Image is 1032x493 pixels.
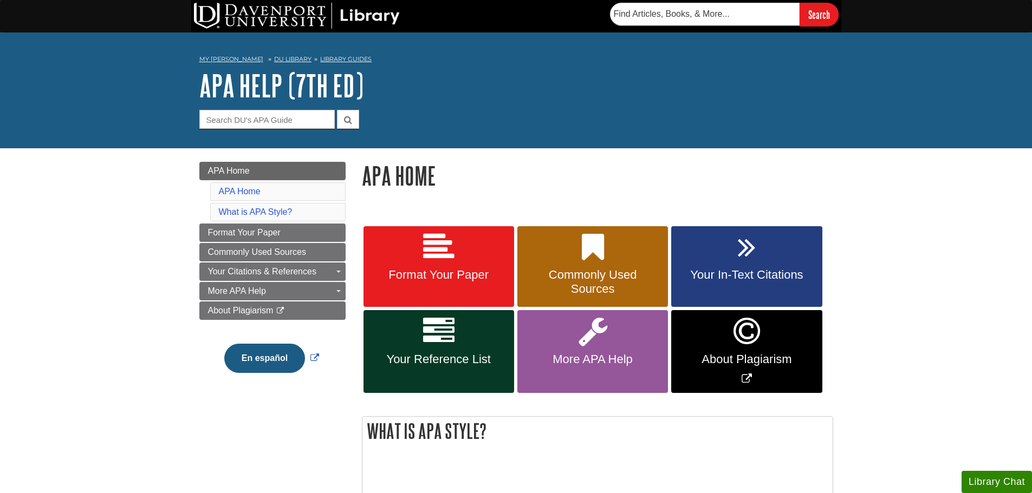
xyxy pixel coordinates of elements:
span: About Plagiarism [208,306,274,315]
a: My [PERSON_NAME] [199,55,263,64]
a: Library Guides [320,55,372,63]
span: Commonly Used Sources [208,247,306,257]
span: Your Citations & References [208,267,316,276]
a: What is APA Style? [219,207,293,216]
a: Link opens in new window [222,353,322,363]
a: Format Your Paper [364,226,514,307]
a: APA Help (7th Ed) [199,69,364,102]
input: Search DU's APA Guide [199,110,335,129]
span: More APA Help [208,286,266,295]
img: DU Library [194,3,400,29]
button: En español [224,344,305,373]
span: Format Your Paper [208,228,281,237]
a: Format Your Paper [199,224,346,242]
a: Your Reference List [364,310,514,393]
form: Searches DU Library's articles, books, and more [610,3,839,26]
span: Your In-Text Citations [679,268,814,282]
a: More APA Help [517,310,668,393]
a: DU Library [274,55,311,63]
a: More APA Help [199,282,346,300]
span: About Plagiarism [679,352,814,366]
span: Commonly Used Sources [525,268,660,296]
nav: breadcrumb [199,52,833,69]
span: More APA Help [525,352,660,366]
a: Your Citations & References [199,262,346,281]
span: Format Your Paper [372,268,506,282]
a: APA Home [219,187,261,196]
a: APA Home [199,162,346,180]
a: Link opens in new window [671,310,822,393]
h1: APA Home [362,162,833,189]
a: Your In-Text Citations [671,226,822,307]
a: About Plagiarism [199,301,346,320]
span: APA Home [208,166,250,175]
i: This link opens in a new window [276,307,285,314]
h2: What is APA Style? [362,417,833,445]
span: Your Reference List [372,352,506,366]
div: Guide Page Menu [199,162,346,391]
input: Search [800,3,839,26]
a: Commonly Used Sources [517,226,668,307]
input: Find Articles, Books, & More... [610,3,800,25]
button: Library Chat [962,471,1032,493]
a: Commonly Used Sources [199,243,346,261]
